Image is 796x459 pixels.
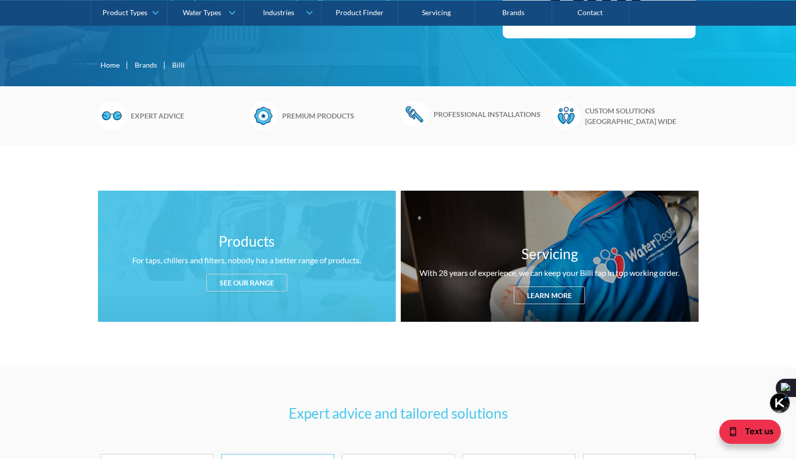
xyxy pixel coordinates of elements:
div: With 28 years of experience, we can keep your Billi tap in top working order. [419,267,679,279]
div: | [125,59,130,71]
img: Glasses [98,101,126,130]
h3: Expert advice and tailored solutions [100,403,696,424]
h6: Custom solutions [GEOGRAPHIC_DATA] wide [585,105,699,127]
h3: Products [219,231,275,252]
iframe: podium webchat widget bubble [695,409,796,459]
img: Waterpeople Symbol [552,101,580,130]
div: For taps, chillers and filters, nobody has a better range of products. [132,254,361,266]
a: Brands [135,60,157,70]
div: Industries [263,8,294,17]
h6: Expert advice [131,110,244,121]
div: Water Types [183,8,221,17]
div: Learn more [514,286,585,304]
h6: Premium products [282,110,396,121]
div: Product Types [102,8,147,17]
div: See our range [206,274,287,292]
a: Home [100,60,120,70]
h6: Professional installations [434,109,547,120]
h3: Servicing [521,243,578,264]
div: Billi [172,60,185,70]
div: | [162,59,167,71]
img: Wrench [401,101,429,127]
a: ServicingWith 28 years of experience, we can keep your Billi tap in top working order.Learn more [401,191,699,322]
a: ProductsFor taps, chillers and filters, nobody has a better range of products.See our range [98,191,396,322]
img: Badge [249,101,277,130]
